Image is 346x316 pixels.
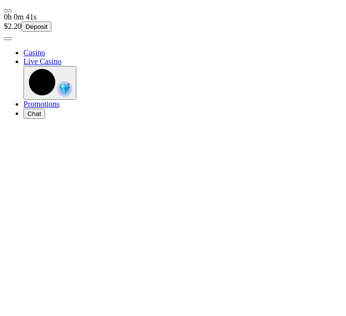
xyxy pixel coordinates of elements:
[4,22,22,30] span: $2.20
[4,13,37,21] span: user session time
[57,81,72,97] img: reward-icon
[23,48,45,57] a: diamond iconCasino
[23,109,45,119] button: headphones iconChat
[25,23,47,30] span: Deposit
[27,110,41,117] span: Chat
[23,100,60,108] a: gift-inverted iconPromotions
[23,57,62,66] a: poker-chip iconLive Casino
[23,66,76,100] button: reward-icon
[23,57,62,66] span: Live Casino
[4,9,12,12] button: menu
[23,48,45,57] span: Casino
[22,22,51,32] button: Deposit
[23,100,60,108] span: Promotions
[4,37,12,40] button: menu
